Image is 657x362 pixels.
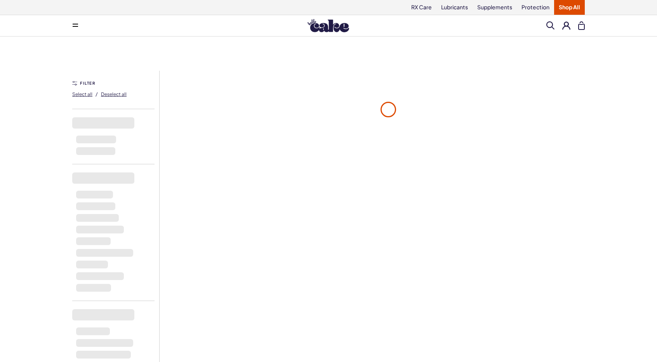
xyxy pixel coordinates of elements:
img: Hello Cake [308,19,349,32]
button: Select all [72,88,92,100]
button: Deselect all [101,88,127,100]
span: Deselect all [101,91,127,97]
span: / [96,90,98,97]
span: Select all [72,91,92,97]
